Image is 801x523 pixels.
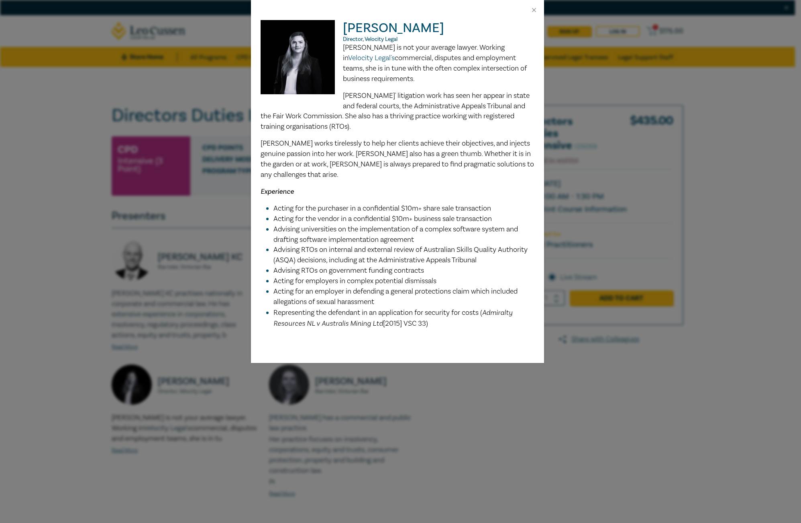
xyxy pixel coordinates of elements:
[530,6,538,14] button: Close
[343,43,505,63] span: [PERSON_NAME] is not your average lawyer. Working in
[261,43,534,84] p: Velocity Legal's
[261,187,294,196] em: Experience
[273,276,436,286] span: Acting for employers in complex potential dismissals
[261,20,343,102] img: Jess Hill
[273,308,512,327] em: Admiralty Resources NL v Australis Mining Ltd
[261,20,534,43] h2: [PERSON_NAME]
[273,266,424,275] span: Advising RTOs on government funding contracts
[343,36,397,43] span: Director, Velocity Legal
[273,225,518,244] span: Advising universities on the implementation of a complex software system and drafting software im...
[261,139,534,179] span: [PERSON_NAME] works tirelessly to help her clients achieve their objectives, and injects genuine ...
[273,245,528,265] span: Advising RTOs on internal and external review of Australian Skills Quality Authority (ASQA) decis...
[273,308,482,317] span: Representing the defendant in an application for security for costs (
[261,91,530,132] span: [PERSON_NAME]' litigation work has seen her appear in state and federal courts, the Administrativ...
[273,214,492,223] span: Acting for the vendor in a confidential $10m+ business sale transaction
[343,53,527,83] span: commercial, disputes and employment teams, she is in tune with the often complex intersection of ...
[273,287,518,306] span: Acting for an employer in defending a general protections claim which included allegations of sex...
[383,319,428,328] span: [2015] VSC 33)
[273,204,491,213] span: Acting for the purchaser in a confidential $10m+ share sale transaction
